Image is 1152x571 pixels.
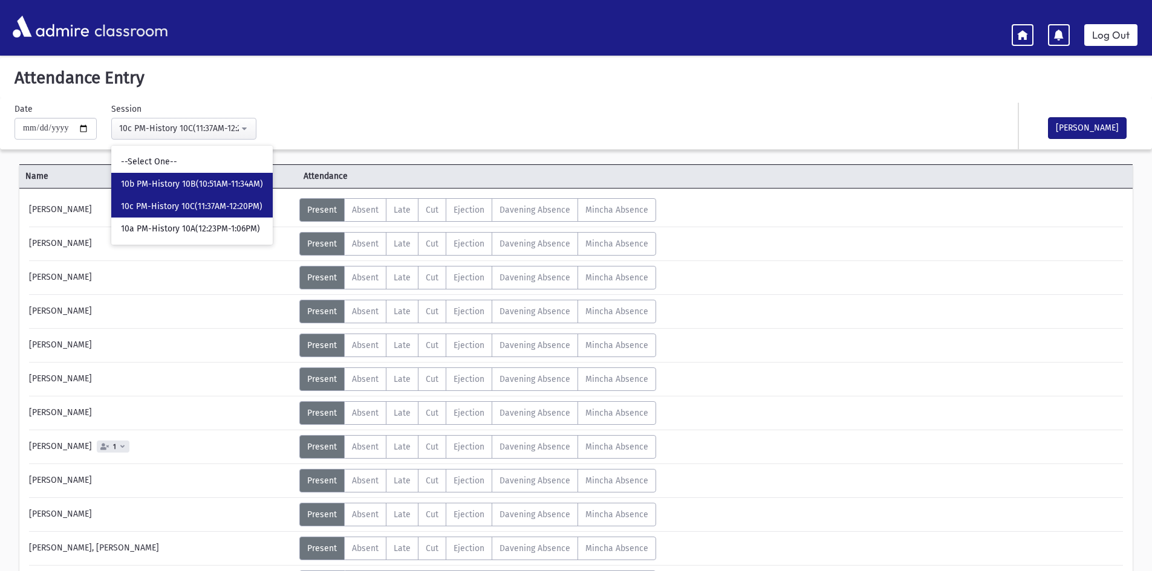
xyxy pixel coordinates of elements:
[394,509,411,520] span: Late
[426,239,438,249] span: Cut
[500,408,570,418] span: Davening Absence
[394,374,411,384] span: Late
[19,170,298,182] span: Name
[394,273,411,283] span: Late
[500,340,570,350] span: Davening Absence
[307,442,337,452] span: Present
[307,239,337,249] span: Present
[307,509,337,520] span: Present
[23,232,299,256] div: [PERSON_NAME]
[454,306,484,317] span: Ejection
[352,306,379,317] span: Absent
[299,232,656,256] div: AttTypes
[426,340,438,350] span: Cut
[394,476,411,486] span: Late
[23,503,299,526] div: [PERSON_NAME]
[500,205,570,215] span: Davening Absence
[307,543,337,553] span: Present
[121,223,260,235] span: 10a PM-History 10A(12:23PM-1:06PM)
[426,509,438,520] span: Cut
[10,68,1142,88] h5: Attendance Entry
[426,273,438,283] span: Cut
[500,239,570,249] span: Davening Absence
[500,442,570,452] span: Davening Absence
[454,408,484,418] span: Ejection
[426,442,438,452] span: Cut
[454,239,484,249] span: Ejection
[307,374,337,384] span: Present
[23,435,299,459] div: [PERSON_NAME]
[23,198,299,222] div: [PERSON_NAME]
[352,543,379,553] span: Absent
[585,239,648,249] span: Mincha Absence
[585,476,648,486] span: Mincha Absence
[111,103,142,115] label: Session
[394,340,411,350] span: Late
[23,469,299,492] div: [PERSON_NAME]
[23,367,299,391] div: [PERSON_NAME]
[299,367,656,391] div: AttTypes
[307,306,337,317] span: Present
[585,340,648,350] span: Mincha Absence
[352,239,379,249] span: Absent
[426,543,438,553] span: Cut
[23,537,299,560] div: [PERSON_NAME], [PERSON_NAME]
[352,442,379,452] span: Absent
[121,178,263,190] span: 10b PM-History 10B(10:51AM-11:34AM)
[299,266,656,289] div: AttTypes
[299,198,656,222] div: AttTypes
[111,118,256,140] button: 10c PM-History 10C(11:37AM-12:20PM)
[426,408,438,418] span: Cut
[426,306,438,317] span: Cut
[454,543,484,553] span: Ejection
[394,306,411,317] span: Late
[299,300,656,323] div: AttTypes
[352,374,379,384] span: Absent
[10,13,92,40] img: AdmirePro
[585,408,648,418] span: Mincha Absence
[585,442,648,452] span: Mincha Absence
[352,408,379,418] span: Absent
[307,476,337,486] span: Present
[352,205,379,215] span: Absent
[394,442,411,452] span: Late
[1048,117,1127,139] button: [PERSON_NAME]
[585,273,648,283] span: Mincha Absence
[454,374,484,384] span: Ejection
[352,509,379,520] span: Absent
[454,205,484,215] span: Ejection
[454,476,484,486] span: Ejection
[454,442,484,452] span: Ejection
[585,205,648,215] span: Mincha Absence
[307,273,337,283] span: Present
[585,374,648,384] span: Mincha Absence
[454,273,484,283] span: Ejection
[299,469,656,492] div: AttTypes
[352,340,379,350] span: Absent
[394,543,411,553] span: Late
[298,170,576,182] span: Attendance
[500,273,570,283] span: Davening Absence
[23,401,299,425] div: [PERSON_NAME]
[1084,24,1137,46] a: Log Out
[394,239,411,249] span: Late
[500,509,570,520] span: Davening Absence
[500,476,570,486] span: Davening Absence
[299,334,656,357] div: AttTypes
[426,476,438,486] span: Cut
[23,300,299,323] div: [PERSON_NAME]
[307,340,337,350] span: Present
[92,11,168,43] span: classroom
[23,334,299,357] div: [PERSON_NAME]
[426,374,438,384] span: Cut
[299,537,656,560] div: AttTypes
[394,408,411,418] span: Late
[500,306,570,317] span: Davening Absence
[111,443,119,451] span: 1
[585,306,648,317] span: Mincha Absence
[585,509,648,520] span: Mincha Absence
[299,435,656,459] div: AttTypes
[121,201,262,213] span: 10c PM-History 10C(11:37AM-12:20PM)
[454,509,484,520] span: Ejection
[426,205,438,215] span: Cut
